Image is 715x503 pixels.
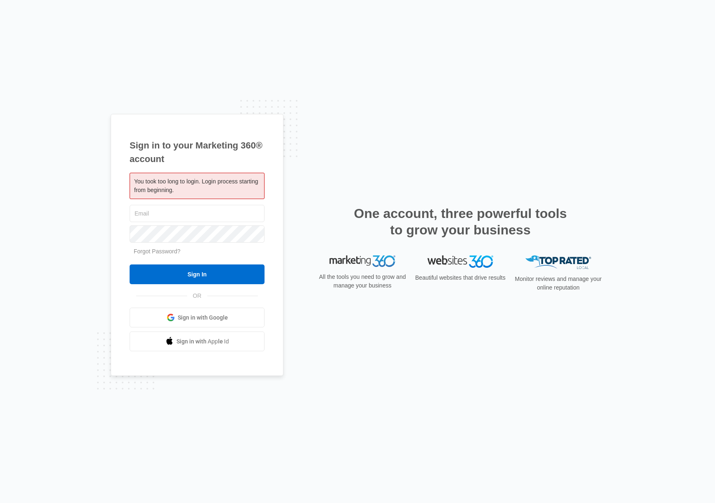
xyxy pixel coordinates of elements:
[330,255,395,267] img: Marketing 360
[130,264,265,284] input: Sign In
[134,178,258,193] span: You took too long to login. Login process starting from beginning.
[130,205,265,222] input: Email
[316,273,409,290] p: All the tools you need to grow and manage your business
[176,337,229,346] span: Sign in with Apple Id
[427,255,493,267] img: Websites 360
[130,139,265,166] h1: Sign in to your Marketing 360® account
[187,292,207,300] span: OR
[414,274,506,282] p: Beautiful websites that drive results
[525,255,591,269] img: Top Rated Local
[178,313,228,322] span: Sign in with Google
[512,275,604,292] p: Monitor reviews and manage your online reputation
[130,308,265,327] a: Sign in with Google
[134,248,181,255] a: Forgot Password?
[351,205,569,238] h2: One account, three powerful tools to grow your business
[130,331,265,351] a: Sign in with Apple Id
